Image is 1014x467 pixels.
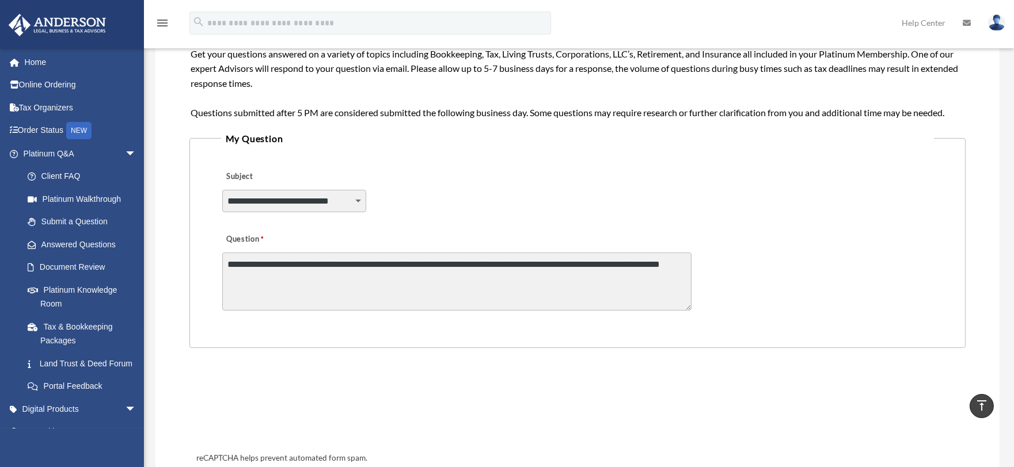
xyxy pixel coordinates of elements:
a: Answered Questions [16,233,154,256]
a: Submit a Question [16,210,148,234]
a: Home [8,51,154,74]
a: menu [155,20,169,30]
span: arrow_drop_down [125,142,148,166]
a: Tax & Bookkeeping Packages [16,315,154,352]
a: Portal Feedback [16,375,154,398]
a: Digital Productsarrow_drop_down [8,397,154,420]
img: Anderson Advisors Platinum Portal [5,14,109,36]
legend: My Question [221,131,935,147]
i: vertical_align_top [975,399,989,412]
a: Platinum Q&Aarrow_drop_down [8,142,154,165]
a: Tax Organizers [8,96,154,119]
i: menu [155,16,169,30]
a: Client FAQ [16,165,154,188]
div: NEW [66,122,92,139]
label: Subject [222,169,332,185]
a: Online Ordering [8,74,154,97]
label: Question [222,231,312,247]
span: arrow_drop_down [125,397,148,421]
a: vertical_align_top [970,394,994,418]
span: arrow_drop_down [125,420,148,444]
iframe: reCAPTCHA [193,384,368,428]
a: Order StatusNEW [8,119,154,143]
img: User Pic [988,14,1005,31]
a: Platinum Walkthrough [16,187,154,210]
i: search [192,16,205,28]
a: Document Review [16,256,154,279]
a: Platinum Knowledge Room [16,278,154,315]
div: reCAPTCHA helps prevent automated form spam. [192,451,964,465]
a: My Entitiesarrow_drop_down [8,420,154,443]
a: Land Trust & Deed Forum [16,352,154,375]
